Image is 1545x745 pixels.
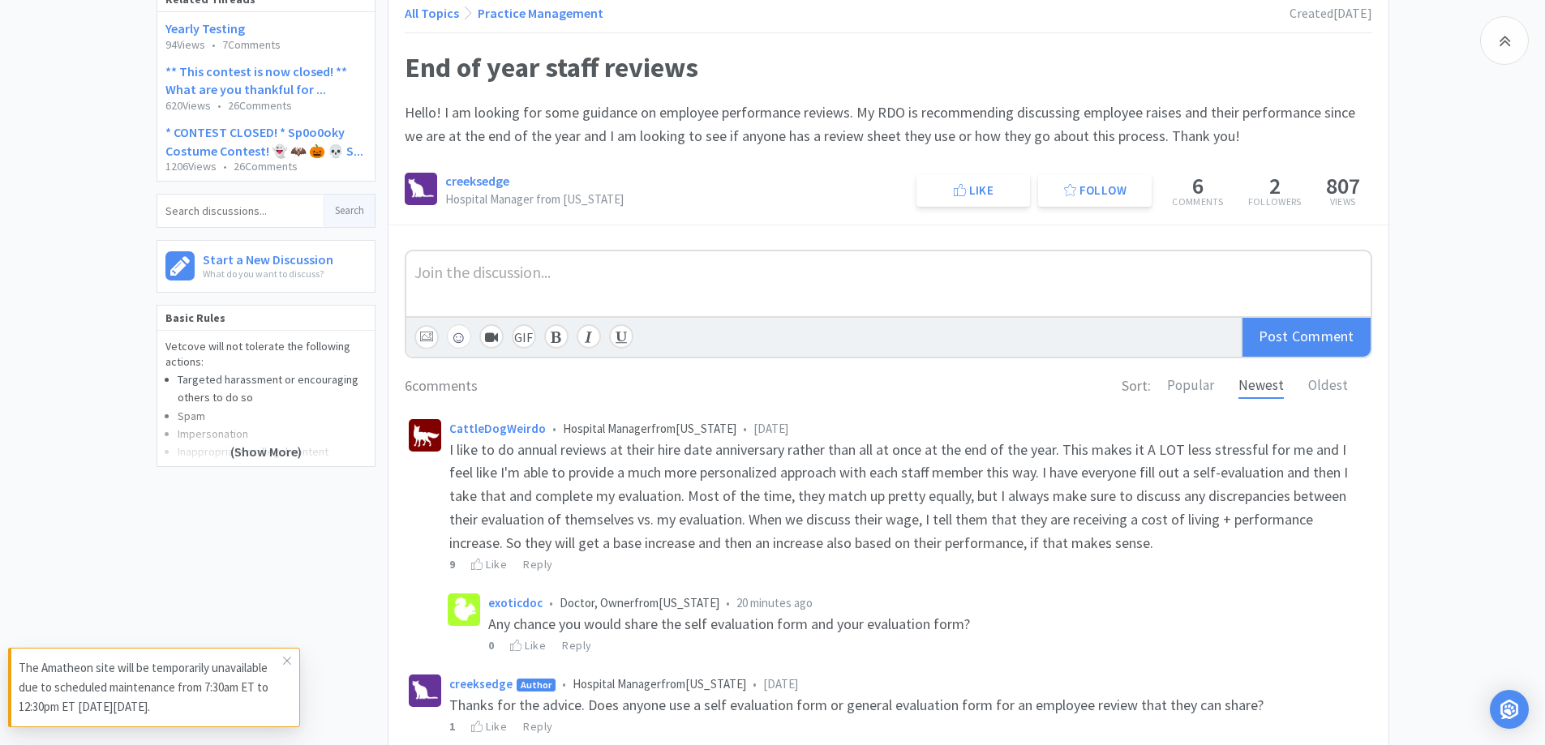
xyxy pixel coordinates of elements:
[405,375,478,398] h6: 6 comments
[212,37,216,52] span: •
[157,195,324,227] input: Search discussions...
[449,419,1368,439] div: Hospital Manager from [US_STATE]
[449,719,456,734] strong: 1
[203,266,333,281] p: What do you want to discuss?
[405,49,1372,85] h1: End of year staff reviews
[488,595,543,610] a: exoticdoc
[1248,174,1302,197] h5: 2
[19,658,283,717] p: The Amatheon site will be temporarily unavailable due to scheduled maintenance from 7:30am ET to ...
[165,124,363,158] a: * CONTEST CLOSED! * Sp0o0oky Costume Contest! 👻 🦇 🎃 💀 S...
[753,676,757,691] span: •
[449,674,1368,694] div: Hospital Manager from [US_STATE]
[1326,174,1360,197] h5: 807
[165,161,367,173] p: 1206 Views 26 Comments
[165,20,245,36] a: Yearly Testing
[562,676,566,691] span: •
[1038,174,1152,207] button: Follow
[1308,375,1348,398] div: Oldest
[512,324,536,349] div: GIF
[449,557,456,572] strong: 9
[203,249,333,266] h6: Start a New Discussion
[1490,690,1529,729] div: Open Intercom Messenger
[1172,174,1223,197] h5: 6
[449,676,513,691] a: creeksedge
[523,717,553,735] div: Reply
[324,195,375,227] button: Search
[1241,318,1371,357] div: Post
[217,98,221,113] span: •
[445,173,509,189] a: creeksedge
[449,696,1264,714] span: Thanks for the advice. Does anyone use a self evaluation form or general evaluation form for an e...
[488,614,970,633] span: Any chance you would share the self evaluation form and your evaluation form?
[165,100,367,112] p: 620 Views 26 Comments
[510,636,546,654] div: Like
[157,401,375,466] div: (Show More)
[449,421,546,436] a: CattleDogWeirdo
[736,595,813,610] span: 20 minutes ago
[1248,197,1302,207] p: Followers
[1290,5,1372,21] span: Created [DATE]
[523,555,553,573] div: Reply
[449,440,1351,552] span: I like to do annual reviews at their hire date anniversary rather than all at once at the end of ...
[552,421,556,436] span: •
[1238,375,1284,398] div: Newest
[471,555,507,573] div: Like
[447,324,471,349] button: ☺
[405,103,1358,145] span: Hello! I am looking for some guidance on employee performance reviews. My RDO is recommending dis...
[517,679,555,691] span: Author
[916,174,1030,207] button: Like
[157,240,376,292] a: Start a New DiscussionWhat do you want to discuss?
[478,5,603,21] a: Practice Management
[743,421,747,436] span: •
[178,370,367,407] li: Targeted harassment or encouraging others to do so
[1122,375,1151,398] h6: Sort:
[223,159,227,173] span: •
[1167,375,1214,398] div: Popular
[488,638,495,653] strong: 0
[165,39,367,51] p: 94 Views 7 Comments
[165,63,347,97] a: ** This contest is now closed! ** What are you thankful for ...
[471,717,507,735] div: Like
[165,339,367,370] p: Vetcove will not tolerate the following actions:
[157,306,375,331] h5: Basic Rules
[488,593,1368,613] div: Doctor, Owner from [US_STATE]
[549,595,553,610] span: •
[1292,327,1354,345] span: Comment
[753,421,788,436] span: [DATE]
[562,636,592,654] div: Reply
[405,5,459,21] a: All Topics
[1326,197,1360,207] p: Views
[445,193,624,205] p: Hospital Manager from [US_STATE]
[726,595,730,610] span: •
[1172,197,1223,207] p: Comments
[763,676,798,691] span: [DATE]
